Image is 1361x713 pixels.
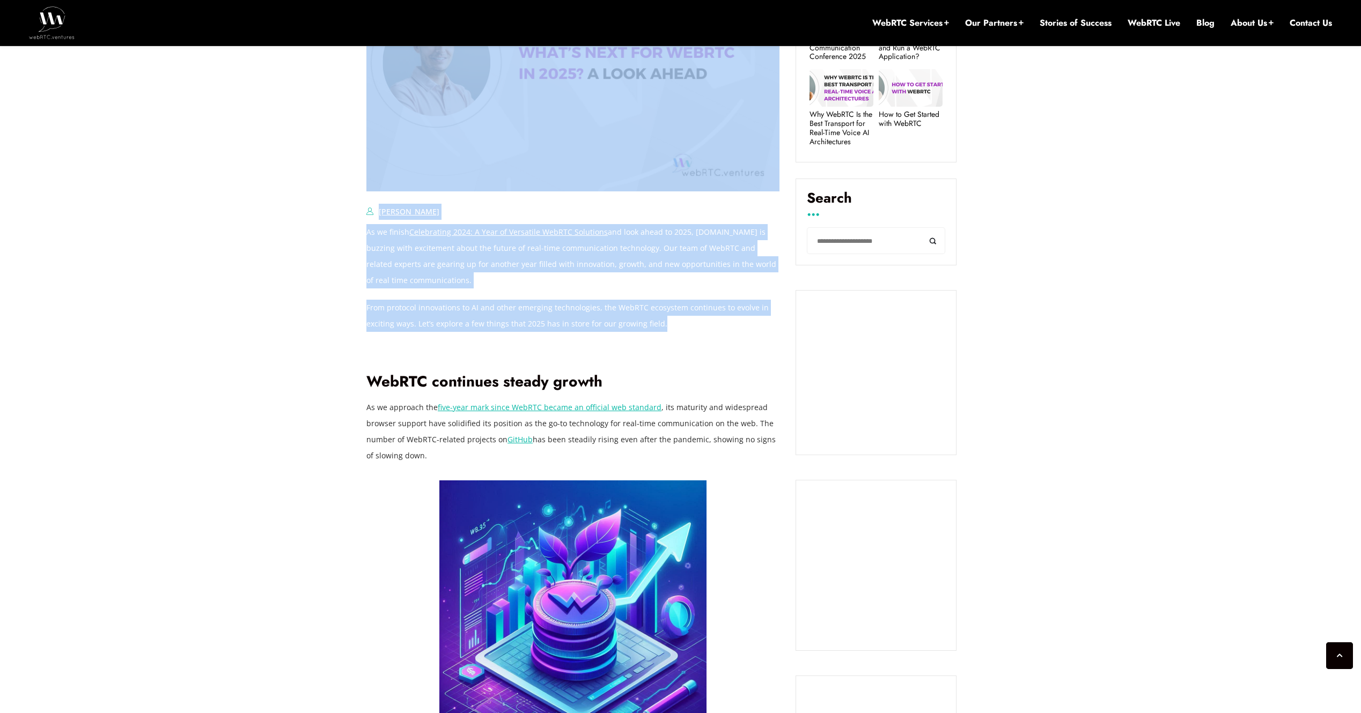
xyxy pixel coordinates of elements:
[366,300,779,332] p: From protocol innovations to AI and other emerging technologies, the WebRTC ecosystem continues t...
[1128,17,1180,29] a: WebRTC Live
[807,491,945,640] iframe: Embedded CTA
[507,434,533,444] a: GitHub
[409,227,608,237] a: Celebrating 2024: A Year of Versatile WebRTC Solutions
[807,301,945,444] iframe: Embedded CTA
[965,17,1024,29] a: Our Partners
[879,25,943,61] a: How Much Does It Really Cost to Build and Run a WebRTC Application?
[1231,17,1274,29] a: About Us
[366,399,779,464] p: As we approach the , its maturity and widespread browser support have solidified its position as ...
[921,227,945,255] button: Search
[379,206,439,217] a: [PERSON_NAME]
[366,224,779,288] p: As we finish and look ahead to 2025, [DOMAIN_NAME] is buzzing with excitement about the future of...
[879,110,943,128] a: How to Get Started with WebRTC
[366,373,779,391] h2: WebRTC continues steady growth
[1290,17,1332,29] a: Contact Us
[872,17,949,29] a: WebRTC Services
[1196,17,1215,29] a: Blog
[29,6,75,39] img: WebRTC.ventures
[810,25,873,61] a: [DOMAIN_NAME] Visits IIT Real Time Communication Conference 2025
[807,190,945,214] label: Search
[1040,17,1112,29] a: Stories of Success
[810,110,873,146] a: Why WebRTC Is the Best Transport for Real-Time Voice AI Architectures
[438,402,661,412] a: five-year mark since WebRTC became an official web standard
